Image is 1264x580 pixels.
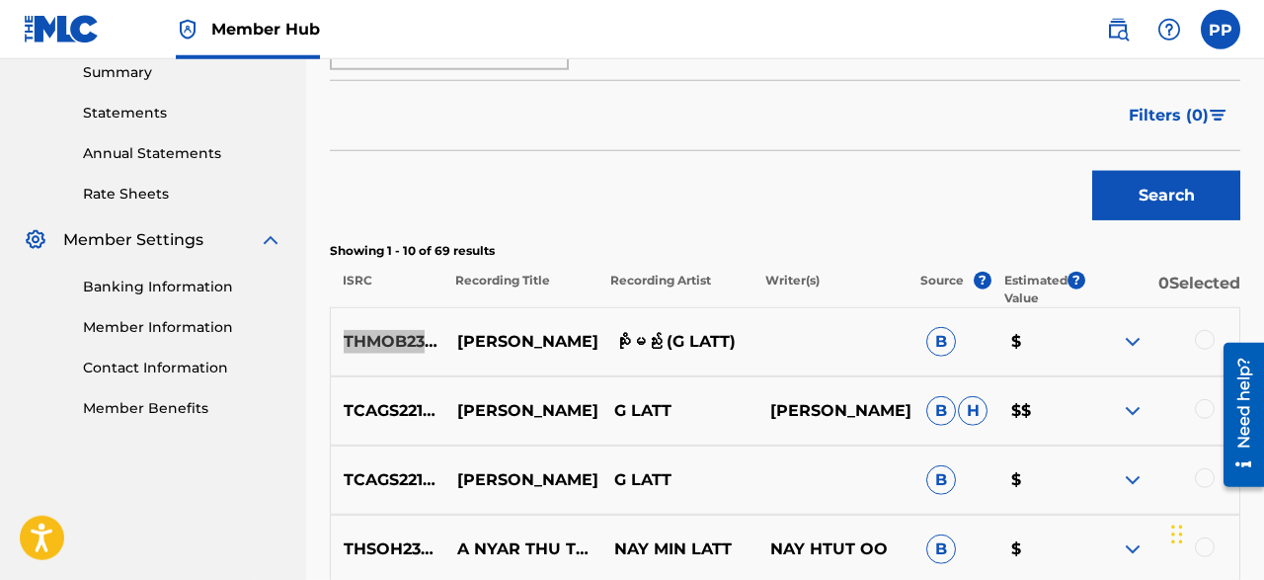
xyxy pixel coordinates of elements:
p: Estimated Value [1004,272,1067,307]
button: Search [1092,171,1240,220]
img: expand [1121,330,1145,354]
p: $ [998,538,1083,561]
div: Help [1149,10,1189,49]
a: Rate Sheets [83,184,282,205]
button: Filters (0) [1117,91,1240,140]
p: [PERSON_NAME] [444,468,600,492]
p: THSOH2309348 [331,538,444,561]
div: User Menu [1201,10,1240,49]
a: Public Search [1098,10,1138,49]
p: [PERSON_NAME] [444,399,600,423]
span: Member Hub [211,18,320,41]
span: B [926,327,956,357]
p: NAY HTUT OO [757,538,913,561]
p: [PERSON_NAME] [757,399,913,423]
p: Recording Title [442,272,597,307]
p: G LATT [600,399,756,423]
img: expand [1121,468,1145,492]
a: Banking Information [83,277,282,297]
p: သိုးမည်း (G LATT) [600,330,756,354]
p: $ [998,330,1083,354]
a: Contact Information [83,358,282,378]
p: Writer(s) [752,272,908,307]
span: Filters ( 0 ) [1129,104,1209,127]
p: TCAGS2212098 [331,399,444,423]
iframe: Resource Center [1209,333,1264,496]
span: Member Settings [63,228,203,252]
p: THMOB2306770 [331,330,444,354]
img: expand [1121,538,1145,561]
p: Source [920,272,964,307]
span: B [926,535,956,564]
p: [PERSON_NAME] [444,330,600,354]
p: TCAGS2212098 [331,468,444,492]
p: NAY MIN LATT [600,538,756,561]
span: ? [1067,272,1085,290]
a: Member Information [83,317,282,338]
p: 0 Selected [1085,272,1240,307]
p: $ [998,468,1083,492]
div: Drag [1171,505,1183,564]
span: ? [974,272,991,290]
p: ISRC [330,272,442,307]
img: expand [1121,399,1145,423]
p: Recording Artist [597,272,752,307]
img: help [1157,18,1181,41]
span: B [926,465,956,495]
a: Statements [83,103,282,124]
img: Top Rightsholder [176,18,199,41]
span: H [958,396,987,426]
img: search [1106,18,1130,41]
p: Showing 1 - 10 of 69 results [330,242,1240,260]
img: MLC Logo [24,15,100,43]
a: Member Benefits [83,398,282,419]
img: Member Settings [24,228,47,252]
p: A NYAR THU THOE [444,538,600,561]
p: G LATT [600,468,756,492]
a: Summary [83,62,282,83]
img: expand [259,228,282,252]
a: Annual Statements [83,143,282,164]
img: filter [1210,110,1226,122]
span: B [926,396,956,426]
iframe: Chat Widget [1165,485,1264,580]
p: $$ [998,399,1083,423]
